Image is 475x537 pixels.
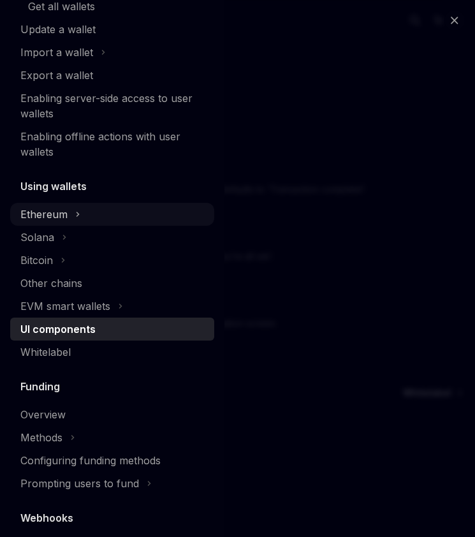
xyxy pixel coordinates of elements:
a: Whitelabel [10,341,214,364]
div: Bitcoin [20,253,53,268]
div: Import a wallet [20,45,93,60]
a: UI components [10,318,214,341]
a: Other chains [10,272,214,295]
div: Export a wallet [20,68,93,83]
div: Ethereum [20,207,68,222]
h5: Funding [20,379,60,394]
div: Methods [20,430,62,445]
div: Overview [20,407,66,422]
a: Enabling server-side access to user wallets [10,87,214,125]
div: Update a wallet [20,22,96,37]
a: Export a wallet [10,64,214,87]
a: Configuring funding methods [10,449,214,472]
div: Whitelabel [20,344,71,360]
a: Update a wallet [10,18,214,41]
div: Enabling offline actions with user wallets [20,129,207,159]
h5: Using wallets [20,179,87,194]
a: Overview [10,403,214,426]
div: Solana [20,230,54,245]
h5: Webhooks [20,510,73,526]
div: Other chains [20,276,82,291]
a: Enabling offline actions with user wallets [10,125,214,163]
div: EVM smart wallets [20,298,110,314]
div: Enabling server-side access to user wallets [20,91,207,121]
div: UI components [20,321,96,337]
div: Prompting users to fund [20,476,139,491]
div: Configuring funding methods [20,453,161,468]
